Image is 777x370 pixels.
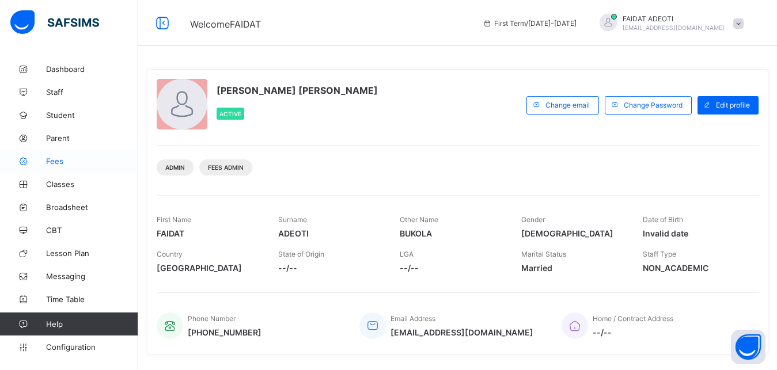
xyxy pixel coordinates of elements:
[643,215,683,224] span: Date of Birth
[716,101,750,109] span: Edit profile
[278,263,382,273] span: --/--
[521,215,545,224] span: Gender
[157,215,191,224] span: First Name
[46,180,138,189] span: Classes
[190,18,261,30] span: Welcome FAIDAT
[46,342,138,352] span: Configuration
[624,101,683,109] span: Change Password
[593,314,673,323] span: Home / Contract Address
[623,14,725,23] span: FAIDAT ADEOTI
[545,101,590,109] span: Change email
[219,110,241,117] span: Active
[623,24,725,31] span: [EMAIL_ADDRESS][DOMAIN_NAME]
[46,203,138,212] span: Broadsheet
[188,314,236,323] span: Phone Number
[46,64,138,74] span: Dashboard
[46,157,138,166] span: Fees
[400,250,414,258] span: LGA
[208,164,244,171] span: Fees Admin
[643,250,676,258] span: Staff Type
[46,110,138,120] span: Student
[188,327,261,337] span: [PHONE_NUMBER]
[278,215,307,224] span: Surname
[400,215,438,224] span: Other Name
[400,228,504,238] span: BUKOLA
[46,272,138,281] span: Messaging
[10,10,99,35] img: safsims
[521,263,626,273] span: Married
[157,228,261,238] span: FAIDAT
[731,330,765,364] button: Open asap
[157,250,183,258] span: Country
[46,249,138,258] span: Lesson Plan
[217,85,378,96] span: [PERSON_NAME] [PERSON_NAME]
[643,228,747,238] span: Invalid date
[46,226,138,235] span: CBT
[46,295,138,304] span: Time Table
[46,133,138,143] span: Parent
[521,250,566,258] span: Marital Status
[483,19,577,28] span: session/term information
[278,250,324,258] span: State of Origin
[278,228,382,238] span: ADEOTI
[157,263,261,273] span: [GEOGRAPHIC_DATA]
[521,228,626,238] span: [DEMOGRAPHIC_DATA]
[588,14,749,33] div: FAIDATADEOTI
[643,263,747,273] span: NON_ACADEMIC
[46,319,138,329] span: Help
[400,263,504,273] span: --/--
[165,164,185,171] span: Admin
[593,327,673,337] span: --/--
[391,314,435,323] span: Email Address
[391,327,533,337] span: [EMAIL_ADDRESS][DOMAIN_NAME]
[46,87,138,97] span: Staff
